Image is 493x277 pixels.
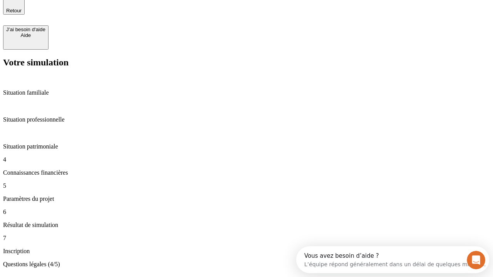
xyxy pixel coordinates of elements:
p: Situation patrimoniale [3,143,490,150]
div: Ouvrir le Messenger Intercom [3,3,212,24]
p: Situation familiale [3,89,490,96]
span: Retour [6,8,22,13]
p: Résultat de simulation [3,222,490,229]
p: 5 [3,182,490,189]
p: 4 [3,156,490,163]
p: Situation professionnelle [3,116,490,123]
p: Connaissances financières [3,169,490,176]
p: Questions légales (4/5) [3,261,490,268]
p: 7 [3,235,490,242]
p: Inscription [3,248,490,255]
div: L’équipe répond généralement dans un délai de quelques minutes. [8,13,189,21]
iframe: Intercom live chat [467,251,485,269]
h2: Votre simulation [3,57,490,68]
button: J’ai besoin d'aideAide [3,25,49,50]
div: Vous avez besoin d’aide ? [8,7,189,13]
div: J’ai besoin d'aide [6,27,45,32]
p: Paramètres du projet [3,195,490,202]
iframe: Intercom live chat discovery launcher [296,246,489,273]
p: 6 [3,209,490,215]
div: Aide [6,32,45,38]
